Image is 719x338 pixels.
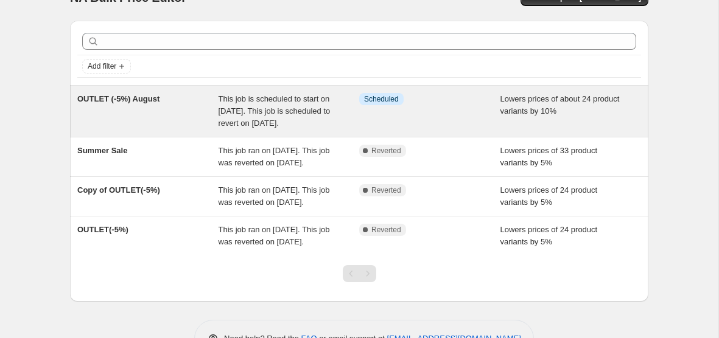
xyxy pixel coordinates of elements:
span: Lowers prices of 33 product variants by 5% [500,146,598,167]
span: Lowers prices of 24 product variants by 5% [500,225,598,246]
span: Reverted [371,185,401,195]
span: Copy of OUTLET(-5%) [77,185,160,195]
button: Add filter [82,59,131,74]
span: Lowers prices of 24 product variants by 5% [500,185,598,207]
span: This job ran on [DATE]. This job was reverted on [DATE]. [219,146,330,167]
span: Reverted [371,146,401,156]
span: Lowers prices of about 24 product variants by 10% [500,94,620,116]
nav: Pagination [343,265,376,282]
span: OUTLET(-5%) [77,225,128,234]
span: Summer Sale [77,146,127,155]
span: Scheduled [364,94,399,104]
span: This job ran on [DATE]. This job was reverted on [DATE]. [219,185,330,207]
span: Add filter [88,61,116,71]
span: OUTLET (-5%) August [77,94,160,103]
span: Reverted [371,225,401,235]
span: This job is scheduled to start on [DATE]. This job is scheduled to revert on [DATE]. [219,94,331,128]
span: This job ran on [DATE]. This job was reverted on [DATE]. [219,225,330,246]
